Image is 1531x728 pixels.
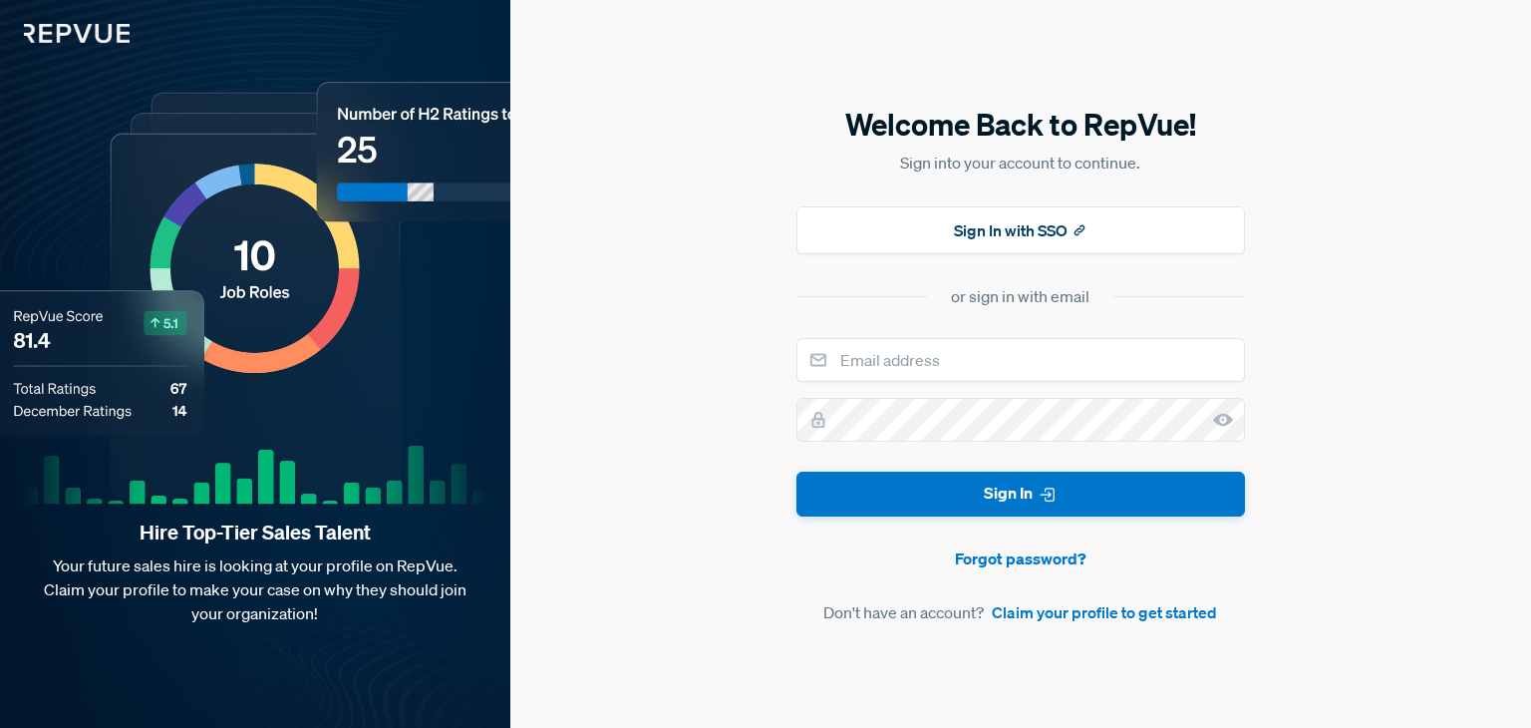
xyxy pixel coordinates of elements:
article: Don't have an account? [796,600,1245,624]
button: Sign In [796,472,1245,517]
button: Sign In with SSO [796,206,1245,254]
h5: Welcome Back to RepVue! [796,104,1245,146]
input: Email address [796,338,1245,382]
a: Claim your profile to get started [992,600,1217,624]
strong: Hire Top-Tier Sales Talent [32,520,478,546]
a: Forgot password? [796,546,1245,570]
p: Sign into your account to continue. [796,151,1245,175]
p: Your future sales hire is looking at your profile on RepVue. Claim your profile to make your case... [32,553,478,625]
div: or sign in with email [951,284,1089,308]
